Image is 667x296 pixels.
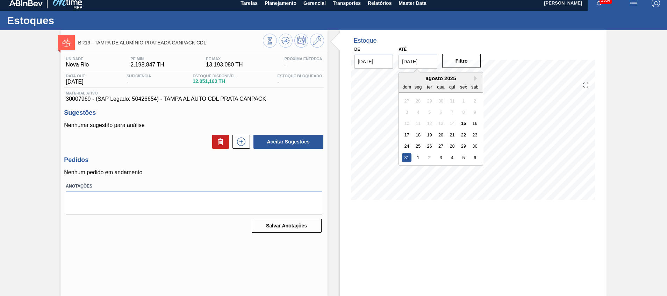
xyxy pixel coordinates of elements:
div: Not available domingo, 3 de agosto de 2025 [402,107,411,117]
div: Choose sexta-feira, 22 de agosto de 2025 [459,130,468,140]
div: Choose domingo, 24 de agosto de 2025 [402,141,411,151]
input: dd/mm/yyyy [354,55,393,69]
div: Nova sugestão [229,135,250,149]
span: Material ativo [66,91,322,95]
span: PE MIN [130,57,164,61]
p: Nenhuma sugestão para análise [64,122,324,128]
div: - [275,74,324,85]
div: Choose terça-feira, 26 de agosto de 2025 [425,141,434,151]
div: Choose quarta-feira, 3 de setembro de 2025 [436,153,446,162]
span: Estoque Disponível [193,74,236,78]
span: 2.198,847 TH [130,62,164,68]
img: Ícone [62,38,71,47]
h3: Pedidos [64,156,324,164]
div: Choose quinta-feira, 28 de agosto de 2025 [447,141,457,151]
span: Próxima Entrega [285,57,322,61]
div: Choose sábado, 30 de agosto de 2025 [470,141,480,151]
div: Choose segunda-feira, 18 de agosto de 2025 [414,130,423,140]
div: Choose sexta-feira, 29 de agosto de 2025 [459,141,468,151]
div: agosto 2025 [399,75,483,81]
span: PE MAX [206,57,243,61]
span: Suficiência [127,74,151,78]
span: 13.193,080 TH [206,62,243,68]
div: Not available sexta-feira, 8 de agosto de 2025 [459,107,468,117]
div: Choose terça-feira, 2 de setembro de 2025 [425,153,434,162]
h3: Sugestões [64,109,324,117]
div: Not available quarta-feira, 13 de agosto de 2025 [436,119,446,128]
div: Choose sábado, 23 de agosto de 2025 [470,130,480,140]
div: month 2025-08 [401,95,481,163]
div: ter [425,82,434,91]
div: sex [459,82,468,91]
div: Choose sexta-feira, 5 de setembro de 2025 [459,153,468,162]
div: Not available terça-feira, 29 de julho de 2025 [425,96,434,105]
div: Choose quarta-feira, 20 de agosto de 2025 [436,130,446,140]
div: Not available terça-feira, 5 de agosto de 2025 [425,107,434,117]
span: 30007969 - (SAP Legado: 50426654) - TAMPA AL AUTO CDL PRATA CANPACK [66,96,322,102]
div: Not available sexta-feira, 1 de agosto de 2025 [459,96,468,105]
label: Anotações [66,181,322,191]
div: Not available domingo, 27 de julho de 2025 [402,96,411,105]
div: Excluir Sugestões [209,135,229,149]
label: De [354,47,360,52]
div: Not available quinta-feira, 14 de agosto de 2025 [447,119,457,128]
div: Not available sábado, 9 de agosto de 2025 [470,107,480,117]
div: Not available quinta-feira, 7 de agosto de 2025 [447,107,457,117]
button: Salvar Anotações [252,219,322,233]
input: dd/mm/yyyy [399,55,437,69]
div: Choose segunda-feira, 1 de setembro de 2025 [414,153,423,162]
div: Estoque [354,37,377,44]
div: sab [470,82,480,91]
div: Choose segunda-feira, 25 de agosto de 2025 [414,141,423,151]
div: Choose terça-feira, 19 de agosto de 2025 [425,130,434,140]
div: Not available quarta-feira, 6 de agosto de 2025 [436,107,446,117]
div: Choose quinta-feira, 4 de setembro de 2025 [447,153,457,162]
div: Choose quinta-feira, 21 de agosto de 2025 [447,130,457,140]
div: Choose sexta-feira, 15 de agosto de 2025 [459,119,468,128]
div: Not available terça-feira, 12 de agosto de 2025 [425,119,434,128]
span: [DATE] [66,79,85,85]
div: Choose domingo, 17 de agosto de 2025 [402,130,411,140]
div: Choose sábado, 16 de agosto de 2025 [470,119,480,128]
button: Filtro [442,54,481,68]
div: Not available segunda-feira, 4 de agosto de 2025 [414,107,423,117]
div: Not available quarta-feira, 30 de julho de 2025 [436,96,446,105]
label: Até [399,47,407,52]
div: Choose domingo, 31 de agosto de 2025 [402,153,411,162]
div: seg [414,82,423,91]
span: Unidade [66,57,89,61]
div: Not available segunda-feira, 28 de julho de 2025 [414,96,423,105]
button: Ir ao Master Data / Geral [310,34,324,48]
button: Visão Geral dos Estoques [263,34,277,48]
span: Data out [66,74,85,78]
span: 12.051,160 TH [193,79,236,84]
button: Aceitar Sugestões [253,135,323,149]
div: Aceitar Sugestões [250,134,324,149]
span: Estoque Bloqueado [277,74,322,78]
p: Nenhum pedido em andamento [64,169,324,176]
button: Next Month [474,76,479,81]
span: BR19 - TAMPA DE ALUMÍNIO PRATEADA CANPACK CDL [78,40,263,45]
div: Choose quarta-feira, 27 de agosto de 2025 [436,141,446,151]
h1: Estoques [7,16,131,24]
div: Not available sábado, 2 de agosto de 2025 [470,96,480,105]
div: qua [436,82,446,91]
div: Not available domingo, 10 de agosto de 2025 [402,119,411,128]
button: Programar Estoque [294,34,308,48]
div: dom [402,82,411,91]
span: Nova Rio [66,62,89,68]
div: Not available quinta-feira, 31 de julho de 2025 [447,96,457,105]
div: Not available segunda-feira, 11 de agosto de 2025 [414,119,423,128]
div: - [283,57,324,68]
div: - [125,74,153,85]
div: qui [447,82,457,91]
button: Atualizar Gráfico [279,34,293,48]
div: Choose sábado, 6 de setembro de 2025 [470,153,480,162]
